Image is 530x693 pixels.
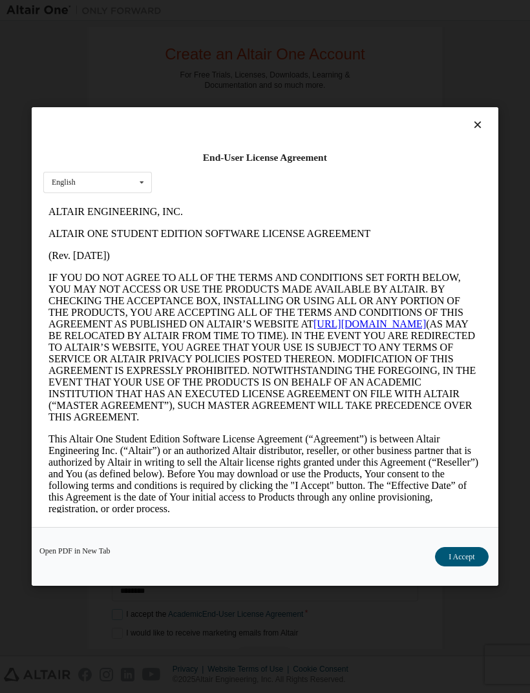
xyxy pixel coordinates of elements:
[39,547,111,555] a: Open PDF in New Tab
[5,27,438,39] p: ALTAIR ONE STUDENT EDITION SOFTWARE LICENSE AGREEMENT
[5,233,438,314] p: This Altair One Student Edition Software License Agreement (“Agreement”) is between Altair Engine...
[43,151,487,164] div: End-User License Agreement
[5,71,438,222] p: IF YOU DO NOT AGREE TO ALL OF THE TERMS AND CONDITIONS SET FORTH BELOW, YOU MAY NOT ACCESS OR USE...
[52,178,76,186] div: English
[435,547,488,566] button: I Accept
[270,118,383,129] a: [URL][DOMAIN_NAME]
[5,49,438,61] p: (Rev. [DATE])
[5,5,438,17] p: ALTAIR ENGINEERING, INC.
